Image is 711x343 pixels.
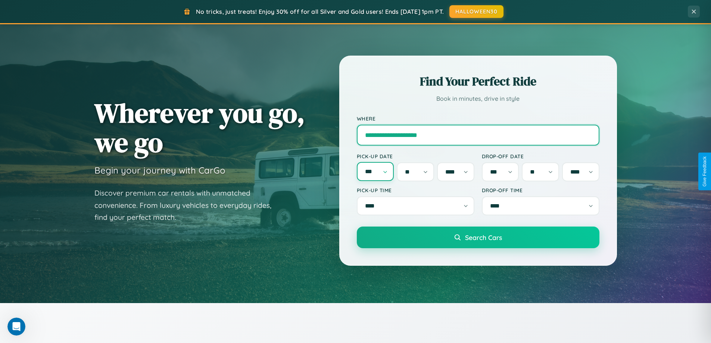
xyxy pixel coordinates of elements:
[702,156,707,187] div: Give Feedback
[465,233,502,241] span: Search Cars
[482,187,599,193] label: Drop-off Time
[196,8,444,15] span: No tricks, just treats! Enjoy 30% off for all Silver and Gold users! Ends [DATE] 1pm PT.
[357,93,599,104] p: Book in minutes, drive in style
[482,153,599,159] label: Drop-off Date
[357,153,474,159] label: Pick-up Date
[357,115,599,122] label: Where
[357,187,474,193] label: Pick-up Time
[357,73,599,90] h2: Find Your Perfect Ride
[449,5,503,18] button: HALLOWEEN30
[94,98,305,157] h1: Wherever you go, we go
[7,318,25,336] iframe: Intercom live chat
[94,165,225,176] h3: Begin your journey with CarGo
[94,187,281,224] p: Discover premium car rentals with unmatched convenience. From luxury vehicles to everyday rides, ...
[357,227,599,248] button: Search Cars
